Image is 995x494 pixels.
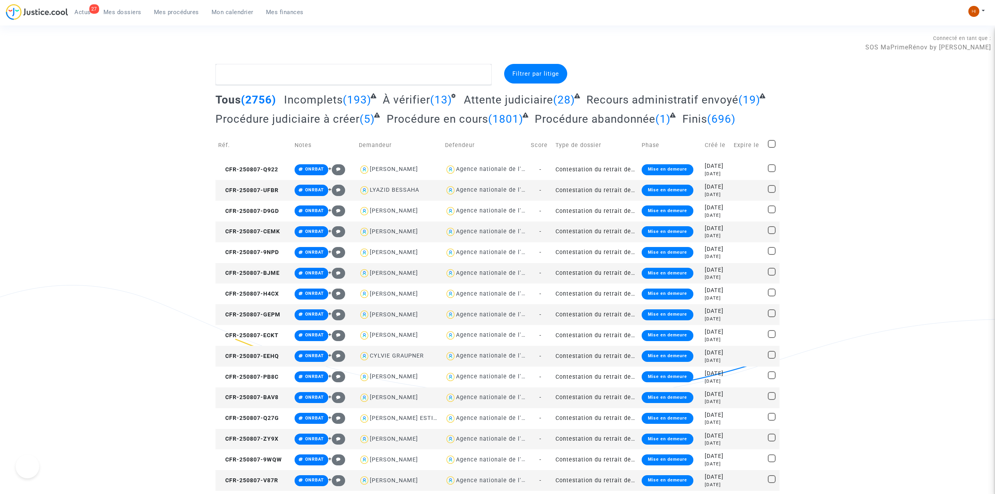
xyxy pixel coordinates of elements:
span: Incomplets [284,93,343,106]
img: icon-user.svg [359,226,370,238]
img: icon-user.svg [445,268,456,279]
div: Agence nationale de l'habitat [456,187,542,193]
div: Agence nationale de l'habitat [456,456,542,463]
span: Tous [215,93,241,106]
td: Score [528,131,553,159]
span: - [539,374,541,380]
td: Contestation du retrait de [PERSON_NAME] par l'ANAH (mandataire) [553,449,639,470]
td: Contestation du retrait de [PERSON_NAME] par l'ANAH (mandataire) [553,470,639,491]
img: icon-user.svg [359,413,370,424]
img: icon-user.svg [359,164,370,175]
td: Notes [292,131,356,159]
div: Agence nationale de l'habitat [456,373,542,380]
img: icon-user.svg [359,371,370,383]
a: 27Actus [68,6,97,18]
span: CFR-250807-9NPD [218,249,279,256]
div: CYLVIE GRAUPNER [370,352,424,359]
img: icon-user.svg [445,185,456,196]
span: + [328,476,345,483]
img: icon-user.svg [445,205,456,217]
div: Mise en demeure [642,330,693,341]
div: [DATE] [705,183,728,191]
div: [PERSON_NAME] [370,456,418,463]
div: [DATE] [705,253,728,260]
span: (1801) [488,113,523,125]
img: icon-user.svg [445,330,456,341]
img: icon-user.svg [359,434,370,445]
img: icon-user.svg [359,330,370,341]
a: Mes procédures [148,6,205,18]
div: [DATE] [705,473,728,481]
img: icon-user.svg [359,247,370,258]
span: ONRBAT [305,332,324,338]
div: [DATE] [705,369,728,378]
span: CFR-250807-CEMK [218,228,280,235]
div: Agence nationale de l'habitat [456,332,542,338]
span: + [328,186,345,193]
div: Agence nationale de l'habitat [456,352,542,359]
img: icon-user.svg [445,475,456,486]
div: Mise en demeure [642,164,693,175]
span: Finis [682,113,707,125]
td: Contestation du retrait de [PERSON_NAME] par l'ANAH (mandataire) [553,429,639,450]
div: Mise en demeure [642,247,693,258]
span: + [328,414,345,421]
span: ONRBAT [305,250,324,255]
img: icon-user.svg [359,185,370,196]
span: + [328,311,345,317]
img: icon-user.svg [359,475,370,486]
div: Agence nationale de l'habitat [456,311,542,318]
img: icon-user.svg [359,392,370,403]
span: ONRBAT [305,312,324,317]
span: Filtrer par litige [512,70,559,77]
div: [DATE] [705,349,728,357]
td: Phase [639,131,702,159]
div: [DATE] [705,378,728,385]
span: CFR-250807-ECKT [218,332,279,339]
td: Contestation du retrait de [PERSON_NAME] par l'ANAH (mandataire) [553,367,639,387]
span: + [328,249,345,255]
div: Agence nationale de l'habitat [456,415,542,421]
div: Mise en demeure [642,289,693,300]
span: + [328,269,345,276]
td: Defendeur [442,131,528,159]
div: Agence nationale de l'habitat [456,436,542,442]
span: (5) [360,113,375,125]
span: ONRBAT [305,208,324,213]
span: ONRBAT [305,167,324,172]
span: Connecté en tant que : [933,35,991,41]
div: [DATE] [705,328,728,336]
span: - [539,249,541,256]
div: Mise en demeure [642,454,693,465]
div: Mise en demeure [642,475,693,486]
span: (1) [655,113,671,125]
td: Contestation du retrait de [PERSON_NAME] par l'ANAH (mandataire) [553,283,639,304]
span: (28) [553,93,575,106]
span: (19) [738,93,760,106]
div: [DATE] [705,336,728,343]
div: Mise en demeure [642,268,693,279]
span: CFR-250807-V87R [218,477,278,484]
a: Mon calendrier [205,6,260,18]
div: Agence nationale de l'habitat [456,270,542,276]
span: + [328,352,345,359]
img: icon-user.svg [359,351,370,362]
div: [PERSON_NAME] [370,270,418,276]
span: - [539,187,541,194]
img: jc-logo.svg [6,4,68,20]
div: Agence nationale de l'habitat [456,394,542,401]
span: Mes dossiers [103,9,141,16]
div: [PERSON_NAME] [370,207,418,214]
span: Procédure abandonnée [535,113,655,125]
td: Expire le [731,131,765,159]
div: Mise en demeure [642,205,693,216]
div: Mise en demeure [642,392,693,403]
td: Contestation du retrait de [PERSON_NAME] par l'ANAH (mandataire) [553,180,639,201]
span: + [328,331,345,338]
div: [PERSON_NAME] ESTIMA [370,415,443,421]
img: icon-user.svg [445,413,456,424]
img: icon-user.svg [445,371,456,383]
span: + [328,456,345,462]
span: CFR-250807-Q922 [218,166,278,173]
td: Contestation du retrait de [PERSON_NAME] par l'ANAH (mandataire) [553,263,639,284]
